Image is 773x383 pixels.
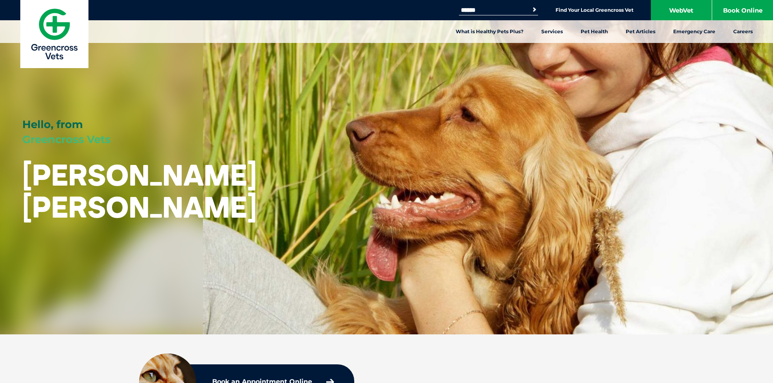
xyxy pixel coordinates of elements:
[724,20,762,43] a: Careers
[22,159,257,223] h1: [PERSON_NAME] [PERSON_NAME]
[664,20,724,43] a: Emergency Care
[532,20,572,43] a: Services
[22,133,111,146] span: Greencross Vets
[617,20,664,43] a: Pet Articles
[572,20,617,43] a: Pet Health
[530,6,538,14] button: Search
[22,118,83,131] span: Hello, from
[447,20,532,43] a: What is Healthy Pets Plus?
[556,7,633,13] a: Find Your Local Greencross Vet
